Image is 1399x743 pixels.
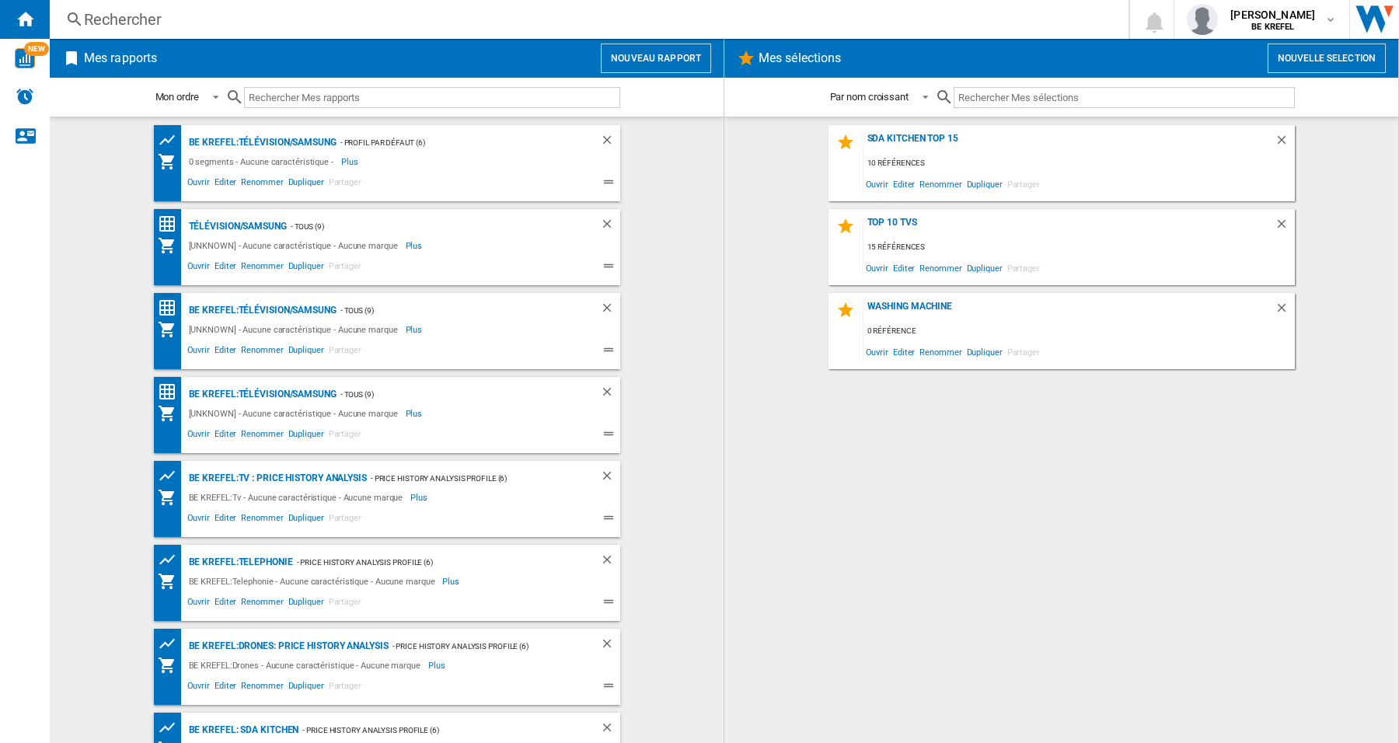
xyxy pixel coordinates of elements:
div: - Price History Analysis profile (6) [293,553,569,572]
div: Mon assortiment [158,488,185,507]
div: BE KREFEL:Drones: Price history analysis [185,637,389,656]
b: BE KREFEL [1251,22,1294,32]
span: Editer [891,257,917,278]
div: Télévision/SAMSUNG [185,217,287,236]
span: Ouvrir [185,511,212,529]
h2: Mes rapports [81,44,160,73]
div: - Profil par défaut (6) [337,133,569,152]
div: Matrice des prix [158,215,185,234]
div: Tableau des prix des produits [158,131,185,150]
div: Mon assortiment [158,320,185,339]
span: Ouvrir [185,427,212,445]
div: 0 référence [863,322,1295,341]
div: Supprimer [600,133,620,152]
div: Graphe des prix et nb. offres par distributeur [158,466,185,486]
div: BE KREFEL:Tv : Price history analysis [185,469,367,488]
span: Editer [212,259,239,277]
div: BE KREFEL:Télévision/SAMSUNG [185,385,337,404]
input: Rechercher Mes sélections [954,87,1295,108]
span: Editer [891,173,917,194]
span: Plus [406,404,425,423]
span: Dupliquer [286,343,326,361]
span: Partager [1005,257,1042,278]
div: Supprimer [600,469,620,488]
button: Nouvelle selection [1268,44,1386,73]
span: Dupliquer [965,257,1005,278]
span: Renommer [917,341,964,362]
div: BE KREFEL:Telephonie [185,553,293,572]
span: Dupliquer [965,341,1005,362]
div: Par nom croissant [830,91,909,103]
div: Mon assortiment [158,152,185,171]
span: Ouvrir [185,259,212,277]
span: Renommer [917,173,964,194]
span: Dupliquer [286,175,326,194]
div: BE KREFEL:Telephonie - Aucune caractéristique - Aucune marque [185,572,443,591]
span: Plus [406,320,425,339]
div: - Price History Analysis profile (6) [367,469,569,488]
span: Partager [326,427,364,445]
div: Top 10 TVs [863,217,1275,238]
span: Partager [326,343,364,361]
div: BE KREFEL: SDA Kitchen [185,720,299,740]
div: [UNKNOWN] - Aucune caractéristique - Aucune marque [185,236,406,255]
span: Dupliquer [286,678,326,697]
span: Editer [212,343,239,361]
span: Ouvrir [185,595,212,613]
div: 0 segments - Aucune caractéristique - [185,152,341,171]
div: Mon ordre [155,91,199,103]
div: Supprimer [1275,301,1295,322]
img: wise-card.svg [15,48,35,68]
div: Matrice des prix [158,298,185,318]
span: Renommer [239,511,285,529]
span: Ouvrir [863,341,891,362]
div: Graphe des prix et nb. offres par distributeur [158,718,185,738]
span: Ouvrir [863,257,891,278]
div: Graphe des prix et nb. offres par distributeur [158,550,185,570]
div: - Price History Analysis profile (6) [298,720,568,740]
span: Editer [212,595,239,613]
span: Dupliquer [965,173,1005,194]
h2: Mes sélections [755,44,844,73]
div: - TOUS (9) [287,217,569,236]
span: Editer [212,175,239,194]
div: Supprimer [1275,217,1295,238]
span: Editer [212,427,239,445]
div: BE KREFEL:Drones - Aucune caractéristique - Aucune marque [185,656,428,675]
span: Dupliquer [286,259,326,277]
div: Washing machine [863,301,1275,322]
span: Partager [326,678,364,697]
span: Partager [1005,173,1042,194]
div: Mon assortiment [158,236,185,255]
div: Supprimer [600,637,620,656]
span: Renommer [239,343,285,361]
span: Partager [326,595,364,613]
span: [PERSON_NAME] [1230,7,1315,23]
img: profile.jpg [1187,4,1218,35]
span: Plus [406,236,425,255]
img: alerts-logo.svg [16,87,34,106]
input: Rechercher Mes rapports [244,87,620,108]
button: Nouveau rapport [601,44,711,73]
div: SDA KITCHEN TOP 15 [863,133,1275,154]
span: Plus [410,488,430,507]
div: - Price History Analysis profile (6) [389,637,569,656]
div: Mon assortiment [158,404,185,423]
span: Plus [428,656,448,675]
div: Supprimer [600,385,620,404]
span: Renommer [239,259,285,277]
span: Editer [891,341,917,362]
div: BE KREFEL:Tv - Aucune caractéristique - Aucune marque [185,488,411,507]
div: Supprimer [600,217,620,236]
div: 15 références [863,238,1295,257]
span: Plus [442,572,462,591]
div: [UNKNOWN] - Aucune caractéristique - Aucune marque [185,404,406,423]
div: BE KREFEL:Télévision/SAMSUNG [185,133,337,152]
span: NEW [24,42,49,56]
div: 10 références [863,154,1295,173]
div: [UNKNOWN] - Aucune caractéristique - Aucune marque [185,320,406,339]
span: Renommer [239,427,285,445]
div: Mon assortiment [158,656,185,675]
span: Renommer [239,595,285,613]
div: Supprimer [600,301,620,320]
